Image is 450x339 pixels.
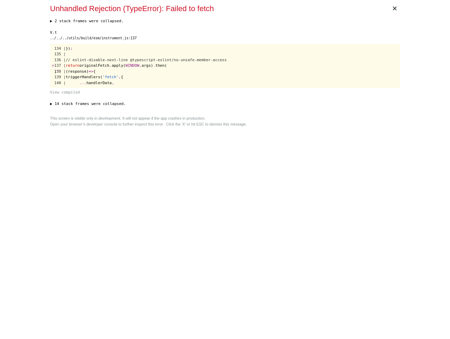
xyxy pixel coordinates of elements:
button: ▶ 2 stack frames were collapsed. [50,18,400,24]
button: ▶ 14 stack frames were collapsed. [50,101,400,107]
span: 140 | [54,81,66,85]
button: Expand window [121,3,134,16]
span: , [139,63,142,68]
button: go back [5,3,18,16]
span: 138 | [54,69,66,74]
span: originalFetch [80,63,109,68]
span: { [121,75,123,79]
span: then( [156,63,167,68]
span: 134 | [54,46,66,51]
div: V.t [50,30,400,36]
span: . [109,63,112,68]
span: . [153,63,156,68]
span: WINDOW [125,63,139,68]
span: }) [66,46,70,51]
span: | [54,69,57,74]
span: ../../../utils/build/esm/instrument.js:137 [50,36,137,40]
span: 139 | [54,75,66,79]
span: ... [80,81,86,85]
span: ; [70,46,73,51]
span: 137 | [54,63,66,68]
span: , [112,81,114,85]
span: => [89,69,93,74]
div: This screen is visible only in development. It will not appear if the app crashes in production. ... [50,115,400,127]
span: apply( [112,63,126,68]
div: Unhandled Rejection (TypeError): Failed to fetch [50,3,389,14]
span: // eslint-disable-next-line @typescript-eslint/no-unsafe-member-access [66,58,227,62]
span: ^ [57,69,59,74]
span: 'fetch' [102,75,118,79]
span: args) [142,63,153,68]
button: View compiled [50,90,400,96]
span: return [66,63,80,68]
span: > [52,63,55,68]
span: handlerData [86,81,112,85]
span: (response) [66,69,89,74]
span: 135 | [54,52,66,56]
span: { [93,69,96,74]
span: triggerHandlers( [66,75,102,79]
span: , [119,75,121,79]
span: 136 | [54,58,66,62]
